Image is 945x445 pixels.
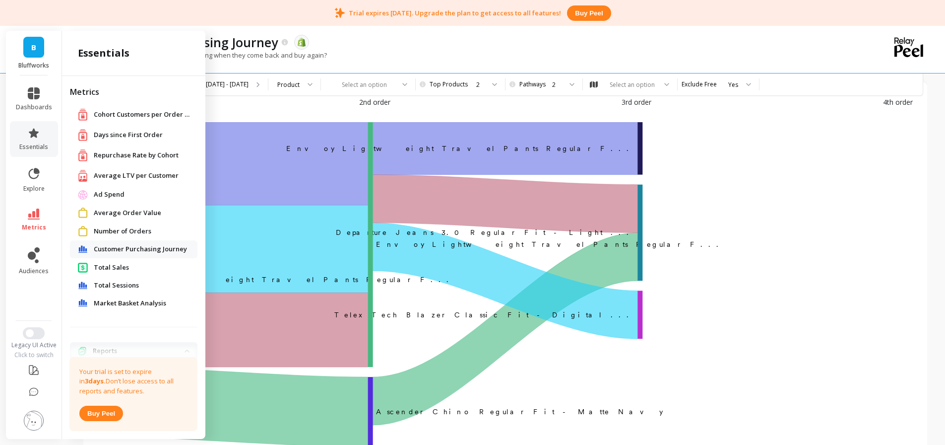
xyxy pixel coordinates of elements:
[94,130,163,140] span: Days since First Order
[78,299,88,307] img: navigation item icon
[94,226,189,236] a: Number of Orders
[608,80,656,89] div: Select an option
[883,97,913,107] span: 4th order
[78,208,88,218] img: navigation item icon
[286,145,634,152] text: ​Envoy Lightweight Travel Pants Regular F...
[78,108,88,121] img: navigation item icon
[94,263,129,273] span: Total Sales
[94,171,189,181] a: Average LTV per Customer
[78,129,88,141] img: navigation item icon
[359,97,390,107] span: 2nd order
[336,228,634,236] text: ​Departure Jeans 3.0 Regular Fit - Light ...
[93,346,185,356] p: Reports
[94,281,139,291] span: Total Sessions
[94,171,179,181] span: Average LTV per Customer
[23,327,45,339] button: Switch to New UI
[94,226,151,236] span: Number of Orders
[85,376,106,385] strong: 3 days.
[94,208,189,218] a: Average Order Value
[19,143,48,151] span: essentials
[78,262,88,273] img: navigation item icon
[78,149,88,161] img: navigation item icon
[79,367,188,396] p: Your trial is set to expire in Don’t lose access to all reports and features.
[376,240,724,248] text: Envoy Lightweight Travel Pants Regular F...
[590,81,598,88] img: audience_map.svg
[94,263,189,273] a: Total Sales
[24,411,44,431] img: profile picture
[16,62,52,70] p: Bluffworks
[94,150,189,160] a: Repurchase Rate by Cohort
[22,223,46,231] span: metrics
[79,406,123,421] button: Buy peel
[106,276,454,284] text: ‌Envoy Lightweight Travel Pants Regular F...
[78,226,88,236] img: navigation item icon
[31,42,36,53] span: B
[78,46,129,60] h2: essentials
[94,298,166,308] span: Market Basket Analysis
[78,282,88,290] img: navigation item icon
[78,169,88,182] img: navigation item icon
[334,311,634,319] text: ​Telex Tech Blazer Classic Fit - Digital ...
[70,86,197,98] h2: Metrics
[94,244,189,254] a: Customer Purchasing Journey
[100,34,278,51] p: Customer Purchasing Journey
[376,408,663,416] text: Ascender Chino Regular Fit - Matte Navy
[6,351,62,359] div: Click to switch
[78,347,87,356] img: navigation item icon
[94,150,179,160] span: Repurchase Rate by Cohort
[19,267,49,275] span: audiences
[297,38,306,47] img: api.shopify.svg
[622,97,651,107] span: 3rd order
[728,80,738,89] div: Yes
[78,245,88,253] img: navigation item icon
[185,350,189,353] img: down caret icon
[23,185,45,193] span: explore
[94,281,189,291] a: Total Sessions
[94,190,189,200] a: Ad Spend
[94,208,161,218] span: Average Order Value
[94,190,125,200] span: Ad Spend
[567,5,611,21] button: Buy peel
[16,103,52,111] span: dashboards
[94,244,187,254] span: Customer Purchasing Journey
[91,433,167,441] p: Repurchase Rate By Cohort
[476,80,484,89] div: 2
[94,130,189,140] a: Days since First Order
[552,80,562,89] div: 2
[6,341,62,349] div: Legacy UI Active
[277,80,300,89] div: Product
[349,8,561,17] p: Trial expires [DATE]. Upgrade the plan to get access to all features!
[94,110,193,120] a: Cohort Customers per Order Count
[78,190,88,200] img: navigation item icon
